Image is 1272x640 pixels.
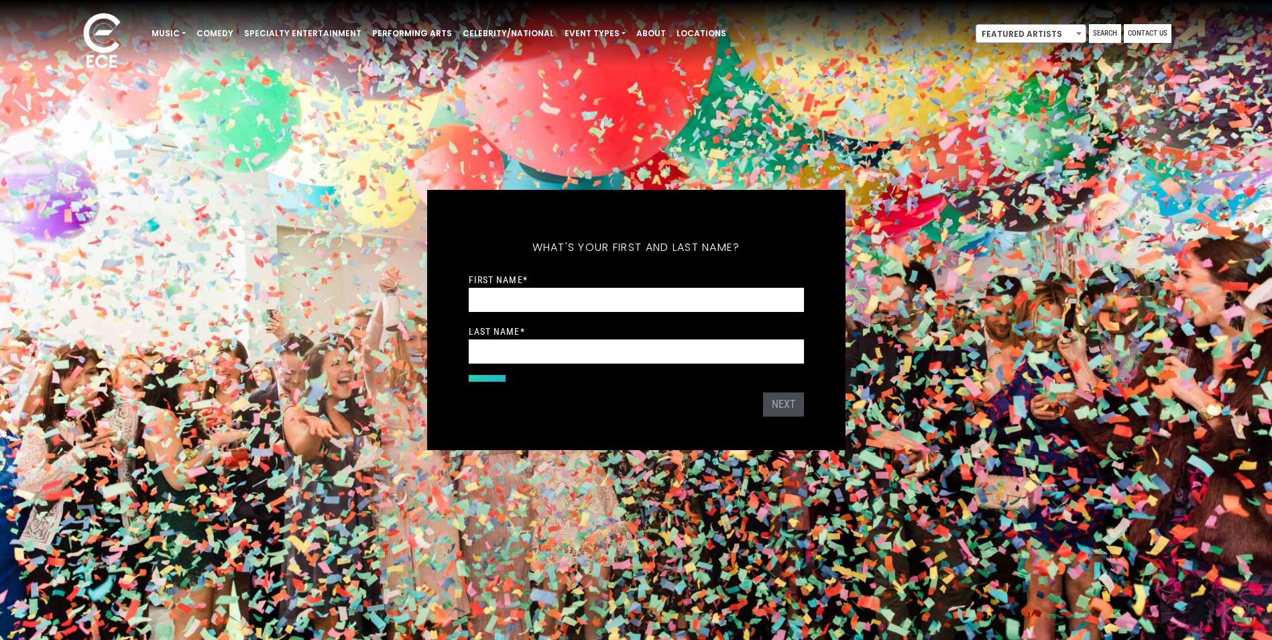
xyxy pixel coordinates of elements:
[239,22,367,45] a: Specialty Entertainment
[1124,24,1171,43] a: Contact Us
[631,22,671,45] a: About
[68,9,135,74] img: ece_new_logo_whitev2-1.png
[1089,24,1121,43] a: Search
[976,24,1086,43] span: Featured Artists
[469,325,525,337] label: Last Name
[469,274,528,286] label: First Name
[559,22,631,45] a: Event Types
[191,22,239,45] a: Comedy
[146,22,191,45] a: Music
[457,22,559,45] a: Celebrity/National
[367,22,457,45] a: Performing Arts
[976,25,1086,44] span: Featured Artists
[671,22,732,45] a: Locations
[469,223,804,272] h5: What's your first and last name?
